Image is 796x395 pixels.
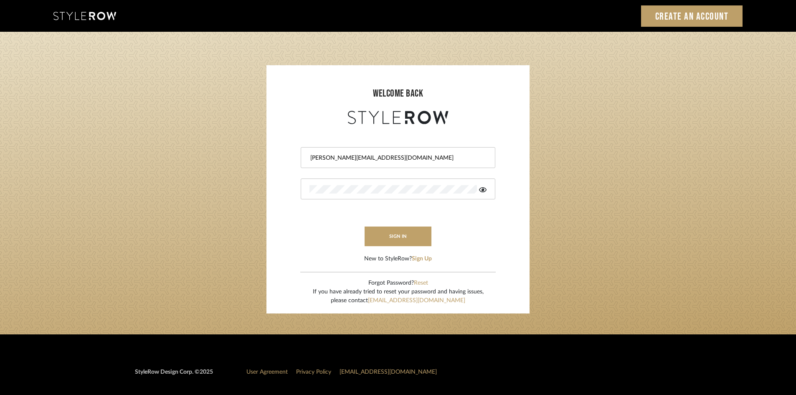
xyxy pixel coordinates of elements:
[313,288,484,305] div: If you have already tried to reset your password and having issues, please contact
[414,279,428,288] button: Reset
[135,368,213,383] div: StyleRow Design Corp. ©2025
[641,5,743,27] a: Create an Account
[296,369,331,375] a: Privacy Policy
[368,298,465,303] a: [EMAIL_ADDRESS][DOMAIN_NAME]
[340,369,437,375] a: [EMAIL_ADDRESS][DOMAIN_NAME]
[309,154,484,162] input: Email Address
[364,255,432,263] div: New to StyleRow?
[246,369,288,375] a: User Agreement
[275,86,521,101] div: welcome back
[412,255,432,263] button: Sign Up
[313,279,484,288] div: Forgot Password?
[365,227,431,246] button: sign in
